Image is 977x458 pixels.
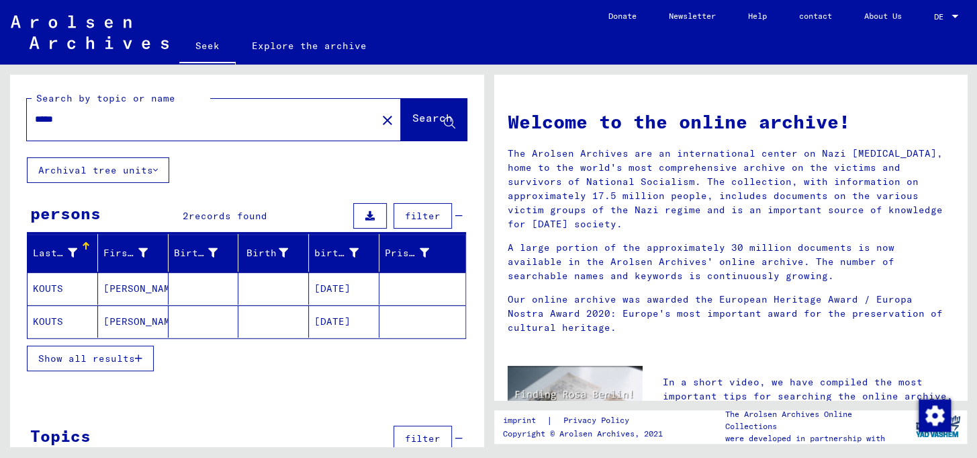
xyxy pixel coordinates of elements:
font: Last name [33,247,87,259]
a: Privacy Policy [552,414,645,428]
a: imprint [502,414,546,428]
font: 2 [183,210,189,222]
font: [PERSON_NAME] [103,282,182,295]
div: Birth [244,242,308,264]
font: Search by topic or name [36,92,175,104]
font: [DATE] [314,282,351,295]
font: Welcome to the online archive! [508,110,850,133]
font: Help [748,11,767,21]
font: persons [30,203,101,223]
font: imprint [502,415,535,425]
div: First name [103,242,168,264]
div: Prisoner # [385,242,449,264]
mat-icon: close [379,112,396,128]
a: Explore the archive [236,30,383,62]
font: KOUTS [33,282,63,295]
font: Seek [195,40,220,52]
font: Archival tree units [38,164,153,176]
font: Donate [608,11,637,21]
font: A large portion of the approximately 30 million documents is now available in the Arolsen Archive... [508,241,894,282]
font: [PERSON_NAME] [103,315,182,328]
font: Copyright © Arolsen Archives, 2021 [502,428,662,438]
font: KOUTS [33,315,63,328]
font: records found [189,210,267,222]
div: birth date [314,242,379,264]
font: Privacy Policy [563,415,629,425]
font: Newsletter [669,11,716,21]
mat-header-cell: Birth [238,234,309,272]
img: yv_logo.png [913,410,963,443]
font: About Us [864,11,902,21]
font: Show all results [38,352,135,365]
font: birth date [314,247,375,259]
mat-header-cell: First name [98,234,169,272]
font: Topics [30,426,91,446]
button: filter [393,203,452,229]
font: The Arolsen Archives are an international center on Nazi [MEDICAL_DATA], home to the world's most... [508,147,943,230]
mat-header-cell: Birth name [169,234,239,272]
div: Last name [33,242,97,264]
font: First name [103,247,164,259]
font: Our online archive was awarded the European Heritage Award / Europa Nostra Award 2020: Europe's m... [508,293,943,334]
button: filter [393,426,452,451]
button: Show all results [27,346,154,371]
button: Clear [374,106,401,133]
font: contact [799,11,832,21]
font: Explore the archive [252,40,367,52]
font: In a short video, we have compiled the most important tips for searching the online archive. [663,376,953,402]
font: filter [405,210,440,222]
font: Search [412,111,453,124]
font: Birth [246,247,277,259]
mat-header-cell: Prisoner # [379,234,465,272]
mat-header-cell: birth date [309,234,379,272]
a: Seek [179,30,236,65]
img: Arolsen_neg.svg [11,15,169,49]
button: Search [401,99,467,141]
img: video.jpg [508,366,643,440]
font: | [546,414,552,426]
mat-header-cell: Last name [28,234,98,272]
font: [DATE] [314,315,351,328]
button: Archival tree units [27,157,169,183]
font: DE [934,11,943,22]
img: Change consent [919,399,951,432]
div: Birth name [174,242,238,264]
div: Change consent [918,399,950,431]
font: filter [405,432,440,445]
font: Birth name [174,247,234,259]
font: were developed in partnership with [725,433,885,443]
font: Prisoner # [385,247,445,259]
